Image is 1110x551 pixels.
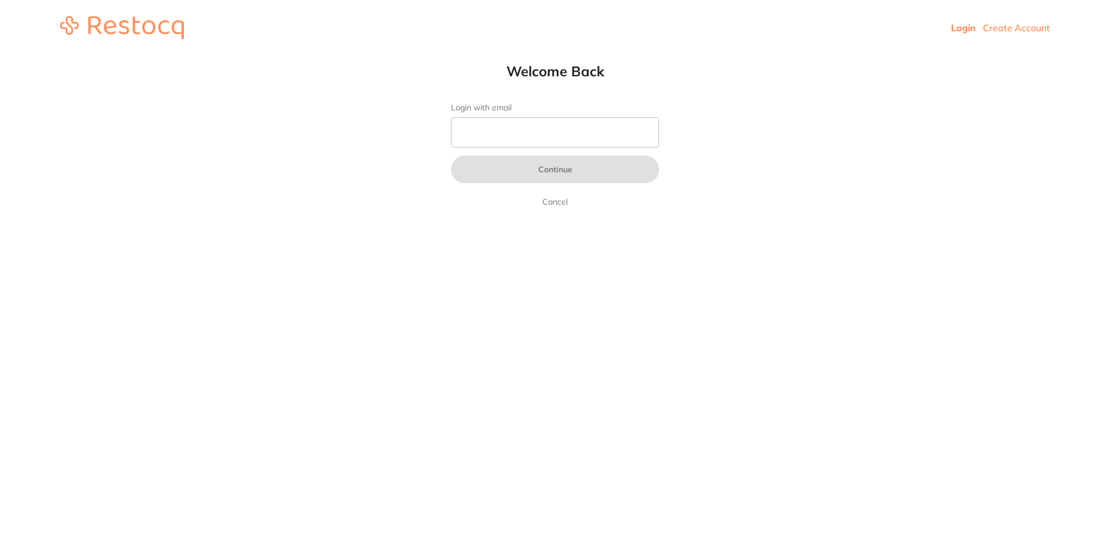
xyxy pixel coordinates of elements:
[451,156,659,183] button: Continue
[951,22,976,34] a: Login
[540,195,570,209] a: Cancel
[60,16,184,39] img: restocq_logo.svg
[428,62,682,80] h1: Welcome Back
[983,22,1050,34] a: Create Account
[451,103,659,113] label: Login with email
